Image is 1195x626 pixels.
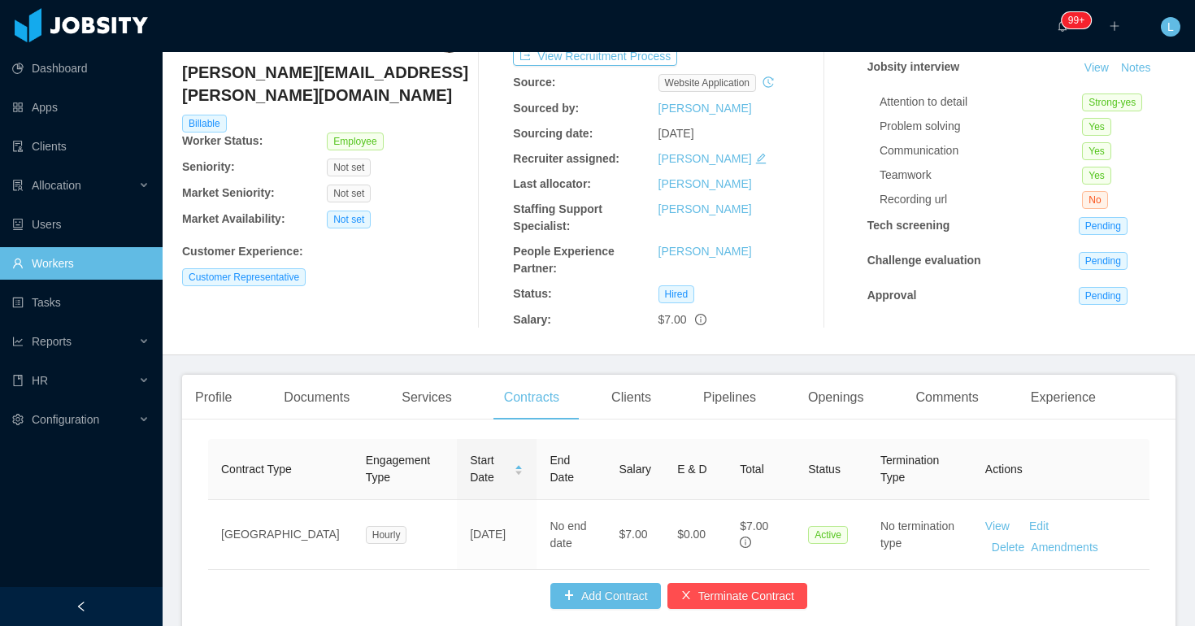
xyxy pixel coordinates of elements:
a: [PERSON_NAME] [658,102,752,115]
span: Not set [327,159,371,176]
span: info-circle [695,314,706,325]
span: Status [808,463,841,476]
strong: Approval [867,289,917,302]
a: Amendments [1031,541,1097,554]
div: Profile [182,375,245,420]
span: L [1167,17,1174,37]
div: Services [389,375,464,420]
b: Status: [513,287,551,300]
i: icon: plus [1109,20,1120,32]
strong: Jobsity interview [867,60,960,73]
span: $7.00 [658,313,687,326]
div: Sort [514,463,524,474]
span: HR [32,374,48,387]
span: $0.00 [677,528,706,541]
div: Documents [271,375,363,420]
div: Communication [880,142,1082,159]
span: Contract Type [221,463,292,476]
span: E & D [677,463,707,476]
div: Attention to detail [880,93,1082,111]
span: Yes [1082,118,1111,136]
span: Customer Representative [182,268,306,286]
div: Contracts [491,375,572,420]
span: Hired [658,285,695,303]
div: Teamwork [880,167,1082,184]
span: Pending [1079,287,1128,305]
span: Hourly [366,526,407,544]
i: icon: edit [755,153,767,164]
a: [PERSON_NAME] [658,177,752,190]
span: website application [658,74,757,92]
div: Experience [1018,375,1109,420]
div: Comments [902,375,991,420]
span: Not set [327,185,371,202]
td: [DATE] [457,500,537,570]
button: Notes [1115,59,1158,78]
div: Problem solving [880,118,1082,135]
a: View [1079,61,1115,74]
i: icon: caret-up [515,463,524,467]
td: No end date [537,500,606,570]
a: icon: profileTasks [12,286,150,319]
b: Sourced by: [513,102,579,115]
span: Engagement Type [366,454,430,484]
span: Total [740,463,764,476]
a: icon: pie-chartDashboard [12,52,150,85]
button: icon: closeTerminate Contract [667,583,807,609]
b: Recruiter assigned: [513,152,619,165]
div: Openings [795,375,877,420]
b: Sourcing date: [513,127,593,140]
td: No termination type [867,500,972,570]
a: [PERSON_NAME] [658,245,752,258]
i: icon: setting [12,414,24,425]
i: icon: book [12,375,24,386]
sup: 2146 [1062,12,1091,28]
a: icon: exportView Recruitment Process [513,50,677,63]
span: Active [808,526,848,544]
b: Salary: [513,313,551,326]
b: Worker Status: [182,134,263,147]
button: icon: plusAdd Contract [550,583,661,609]
i: icon: solution [12,180,24,191]
span: [DATE] [658,127,694,140]
a: [PERSON_NAME] [658,152,752,165]
span: Configuration [32,413,99,426]
span: Pending [1079,217,1128,235]
a: Delete [992,541,1024,554]
a: Edit [1029,519,1049,533]
span: Yes [1082,142,1111,160]
b: Seniority: [182,160,235,173]
span: Employee [327,133,383,150]
b: People Experience Partner: [513,245,615,275]
a: icon: userWorkers [12,247,150,280]
span: $7.00 [619,528,647,541]
b: Last allocator: [513,177,591,190]
span: No [1082,191,1107,209]
button: icon: exportView Recruitment Process [513,46,677,66]
b: Customer Experience : [182,245,303,258]
strong: Tech screening [867,219,950,232]
span: Salary [619,463,651,476]
a: icon: appstoreApps [12,91,150,124]
b: Market Availability: [182,212,285,225]
a: icon: auditClients [12,130,150,163]
span: Not set [327,211,371,228]
i: icon: caret-down [515,469,524,474]
span: Allocation [32,179,81,192]
span: Billable [182,115,227,133]
b: Market Seniority: [182,186,275,199]
span: $7.00 [740,519,768,533]
div: Clients [598,375,664,420]
h4: [PERSON_NAME][EMAIL_ADDRESS][PERSON_NAME][DOMAIN_NAME] [182,61,471,107]
strong: Challenge evaluation [867,254,981,267]
span: Termination Type [880,454,939,484]
span: Reports [32,335,72,348]
td: [GEOGRAPHIC_DATA] [208,500,353,570]
i: icon: history [763,76,774,88]
a: [PERSON_NAME] [658,202,752,215]
span: Actions [985,463,1023,476]
span: info-circle [740,537,751,548]
a: icon: robotUsers [12,208,150,241]
button: Edit [1010,513,1062,539]
span: Strong-yes [1082,93,1142,111]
